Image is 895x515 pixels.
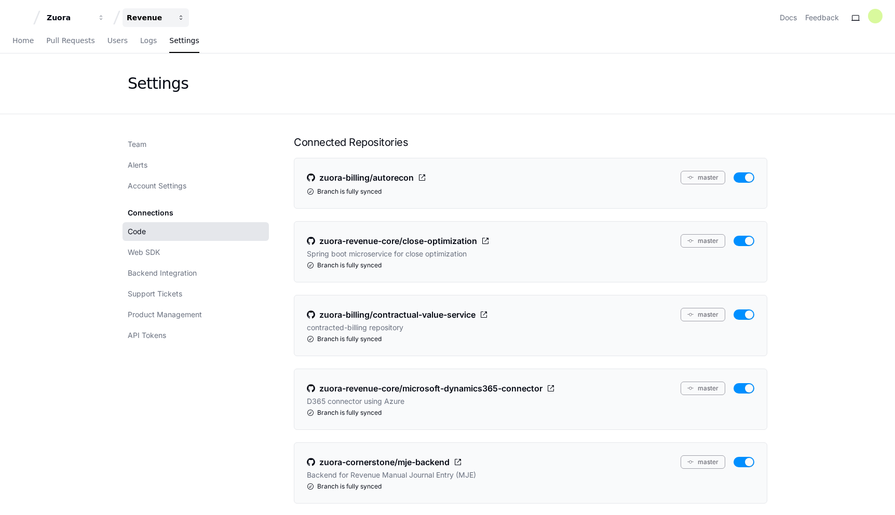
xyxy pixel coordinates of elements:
a: Account Settings [123,177,269,195]
a: zuora-revenue-core/microsoft-dynamics365-connector [307,382,555,395]
div: Branch is fully synced [307,261,754,269]
button: master [681,234,725,248]
span: Backend Integration [128,268,197,278]
p: Spring boot microservice for close optimization [307,249,467,259]
button: master [681,382,725,395]
a: Logs [140,29,157,53]
div: Branch is fully synced [307,335,754,343]
p: D365 connector using Azure [307,396,404,406]
span: zuora-revenue-core/close-optimization [319,235,477,247]
div: Branch is fully synced [307,187,754,196]
button: Revenue [123,8,189,27]
span: Logs [140,37,157,44]
a: Alerts [123,156,269,174]
a: Team [123,135,269,154]
span: API Tokens [128,330,166,341]
span: Home [12,37,34,44]
span: zuora-cornerstone/mje-backend [319,456,450,468]
a: zuora-billing/autorecon [307,171,426,184]
div: Branch is fully synced [307,482,754,491]
span: Pull Requests [46,37,94,44]
a: Docs [780,12,797,23]
p: contracted-billing repository [307,322,403,333]
button: master [681,171,725,184]
a: Pull Requests [46,29,94,53]
a: zuora-revenue-core/close-optimization [307,234,490,248]
span: Code [128,226,146,237]
span: Web SDK [128,247,160,257]
div: Settings [128,74,188,93]
span: Alerts [128,160,147,170]
p: Backend for Revenue Manual Journal Entry (MJE) [307,470,476,480]
a: Users [107,29,128,53]
button: Zuora [43,8,109,27]
a: zuora-cornerstone/mje-backend [307,455,462,469]
a: Home [12,29,34,53]
button: master [681,455,725,469]
span: zuora-billing/contractual-value-service [319,308,476,321]
a: Code [123,222,269,241]
span: Support Tickets [128,289,182,299]
a: Support Tickets [123,284,269,303]
a: zuora-billing/contractual-value-service [307,308,488,321]
span: Users [107,37,128,44]
a: Settings [169,29,199,53]
div: Branch is fully synced [307,409,754,417]
a: Web SDK [123,243,269,262]
span: zuora-revenue-core/microsoft-dynamics365-connector [319,382,543,395]
a: Backend Integration [123,264,269,282]
span: zuora-billing/autorecon [319,171,414,184]
div: Revenue [127,12,171,23]
span: Product Management [128,309,202,320]
span: Account Settings [128,181,186,191]
button: Feedback [805,12,839,23]
button: master [681,308,725,321]
a: Product Management [123,305,269,324]
a: API Tokens [123,326,269,345]
span: Team [128,139,146,150]
span: Settings [169,37,199,44]
h1: Connected Repositories [294,135,767,150]
div: Zuora [47,12,91,23]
